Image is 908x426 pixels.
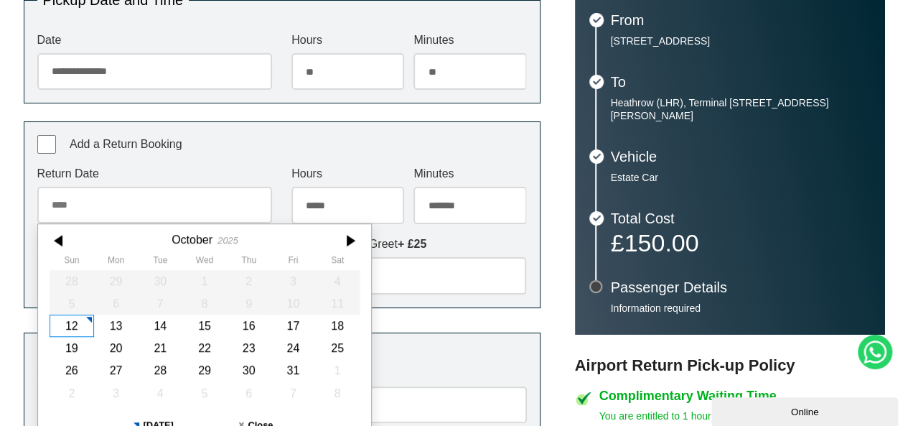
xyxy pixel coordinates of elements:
[611,149,871,164] h3: Vehicle
[611,302,871,315] p: Information required
[575,356,885,375] h3: Airport Return Pick-up Policy
[413,34,526,46] label: Minutes
[611,171,871,184] p: Estate Car
[611,96,871,122] p: Heathrow (LHR), Terminal [STREET_ADDRESS][PERSON_NAME]
[611,211,871,226] h3: Total Cost
[711,394,901,426] iframe: chat widget
[291,239,526,250] label: Return Meet & Greet
[37,34,272,46] label: Date
[37,168,272,180] label: Return Date
[611,280,871,295] h3: Passenger Details
[611,75,871,89] h3: To
[611,233,871,253] p: £
[413,168,526,180] label: Minutes
[611,34,871,47] p: [STREET_ADDRESS]
[624,229,698,256] span: 150.00
[37,135,56,154] input: Add a Return Booking
[70,138,182,150] span: Add a Return Booking
[398,238,426,250] strong: + £25
[291,34,404,46] label: Hours
[291,168,404,180] label: Hours
[599,389,885,402] h4: Complimentary Waiting Time
[611,13,871,27] h3: From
